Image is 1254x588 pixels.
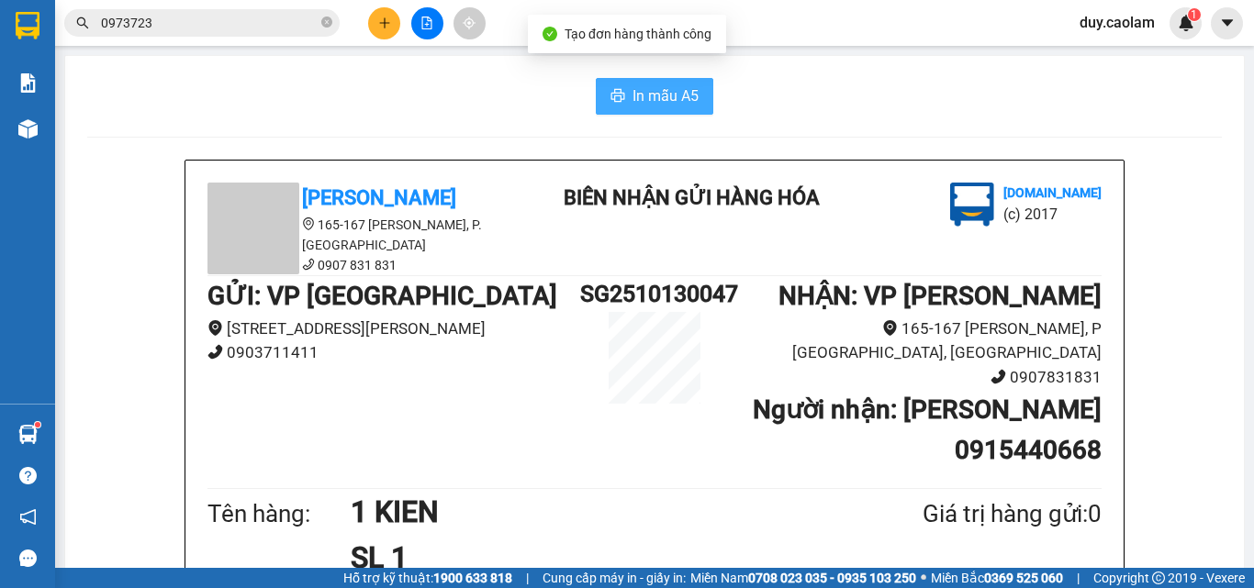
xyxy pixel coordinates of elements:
span: 1 [1191,8,1197,21]
li: 0903711411 [207,340,580,365]
button: file-add [411,7,443,39]
div: Giá trị hàng gửi: 0 [834,495,1102,533]
span: Miền Bắc [931,568,1063,588]
input: Tìm tên, số ĐT hoặc mã đơn [101,13,318,33]
b: BIÊN NHẬN GỬI HÀNG HÓA [564,186,820,209]
button: plus [368,7,400,39]
img: logo.jpg [950,183,994,227]
span: message [19,549,37,567]
b: [DOMAIN_NAME] [154,70,252,84]
span: duy.caolam [1065,11,1170,34]
img: logo.jpg [199,23,243,67]
b: [DOMAIN_NAME] [1003,185,1102,200]
div: Tên hàng: [207,495,351,533]
span: phone [991,369,1006,384]
span: close-circle [321,15,332,32]
b: Người nhận : [PERSON_NAME] 0915440668 [753,394,1102,465]
sup: 1 [35,422,40,427]
li: (c) 2017 [1003,203,1102,226]
span: check-circle [543,27,557,41]
li: 165-167 [PERSON_NAME], P [GEOGRAPHIC_DATA], [GEOGRAPHIC_DATA] [729,316,1102,365]
span: ⚪️ [921,574,926,582]
b: [PERSON_NAME] [23,118,104,205]
h1: 1 KIEN [351,489,834,535]
span: | [526,568,529,588]
b: [PERSON_NAME] [302,186,456,209]
span: close-circle [321,17,332,28]
b: BIÊN NHẬN GỬI HÀNG HÓA [118,27,176,176]
img: logo-vxr [16,12,39,39]
strong: 1900 633 818 [433,571,512,585]
span: Tạo đơn hàng thành công [565,27,711,41]
span: file-add [420,17,433,29]
span: phone [302,258,315,271]
span: environment [302,217,315,230]
span: printer [610,88,625,105]
button: aim [453,7,486,39]
img: icon-new-feature [1178,15,1194,31]
span: notification [19,508,37,526]
img: solution-icon [18,73,38,93]
sup: 1 [1188,8,1201,21]
span: phone [207,344,223,360]
b: GỬI : VP [GEOGRAPHIC_DATA] [207,281,557,311]
span: Miền Nam [690,568,916,588]
button: printerIn mẫu A5 [596,78,713,115]
span: | [1077,568,1080,588]
span: In mẫu A5 [633,84,699,107]
button: caret-down [1211,7,1243,39]
h1: SG2510130047 [580,276,729,312]
span: caret-down [1219,15,1236,31]
span: environment [882,320,898,336]
span: environment [207,320,223,336]
li: 0907 831 831 [207,255,538,275]
b: NHẬN : VP [PERSON_NAME] [778,281,1102,311]
li: [STREET_ADDRESS][PERSON_NAME] [207,316,580,341]
img: warehouse-icon [18,119,38,139]
span: Hỗ trợ kỹ thuật: [343,568,512,588]
span: Cung cấp máy in - giấy in: [543,568,686,588]
span: aim [463,17,476,29]
span: question-circle [19,467,37,484]
span: search [76,17,89,29]
img: warehouse-icon [18,425,38,444]
strong: 0369 525 060 [984,571,1063,585]
span: copyright [1152,571,1165,584]
li: 0907831831 [729,365,1102,390]
strong: 0708 023 035 - 0935 103 250 [748,571,916,585]
li: 165-167 [PERSON_NAME], P. [GEOGRAPHIC_DATA] [207,215,538,255]
h1: SL 1 [351,535,834,581]
span: plus [378,17,391,29]
li: (c) 2017 [154,87,252,110]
